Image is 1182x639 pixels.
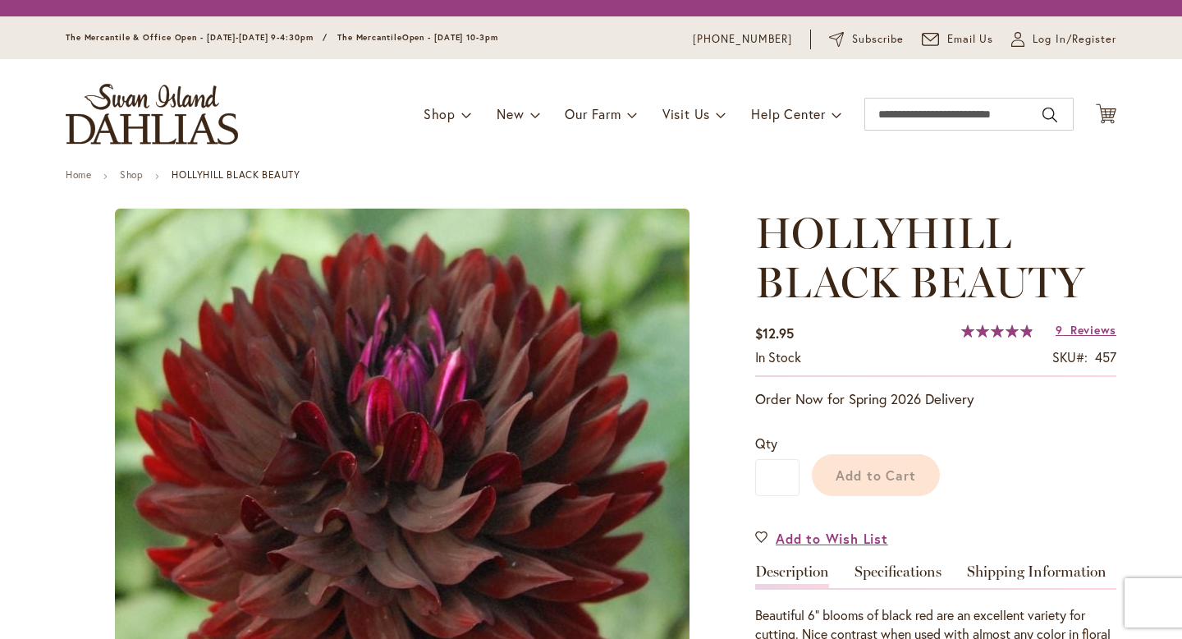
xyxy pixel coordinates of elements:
[755,389,1116,409] p: Order Now for Spring 2026 Delivery
[755,348,801,367] div: Availability
[755,324,794,342] span: $12.95
[755,529,888,548] a: Add to Wish List
[852,31,904,48] span: Subscribe
[66,168,91,181] a: Home
[172,168,300,181] strong: HOLLYHILL BLACK BEAUTY
[120,168,143,181] a: Shop
[829,31,904,48] a: Subscribe
[1056,322,1063,338] span: 9
[1056,322,1116,338] a: 9 Reviews
[755,564,829,588] a: Description
[424,105,456,122] span: Shop
[66,84,238,145] a: store logo
[66,32,402,43] span: The Mercantile & Office Open - [DATE]-[DATE] 9-4:30pm / The Mercantile
[565,105,621,122] span: Our Farm
[755,434,777,452] span: Qty
[854,564,941,588] a: Specifications
[1070,322,1116,338] span: Reviews
[693,31,792,48] a: [PHONE_NUMBER]
[1033,31,1116,48] span: Log In/Register
[776,529,888,548] span: Add to Wish List
[662,105,710,122] span: Visit Us
[1052,348,1088,365] strong: SKU
[402,32,498,43] span: Open - [DATE] 10-3pm
[1011,31,1116,48] a: Log In/Register
[967,564,1106,588] a: Shipping Information
[922,31,994,48] a: Email Us
[497,105,524,122] span: New
[755,207,1084,308] span: HOLLYHILL BLACK BEAUTY
[1095,348,1116,367] div: 457
[751,105,826,122] span: Help Center
[755,348,801,365] span: In stock
[947,31,994,48] span: Email Us
[961,324,1033,338] div: 98%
